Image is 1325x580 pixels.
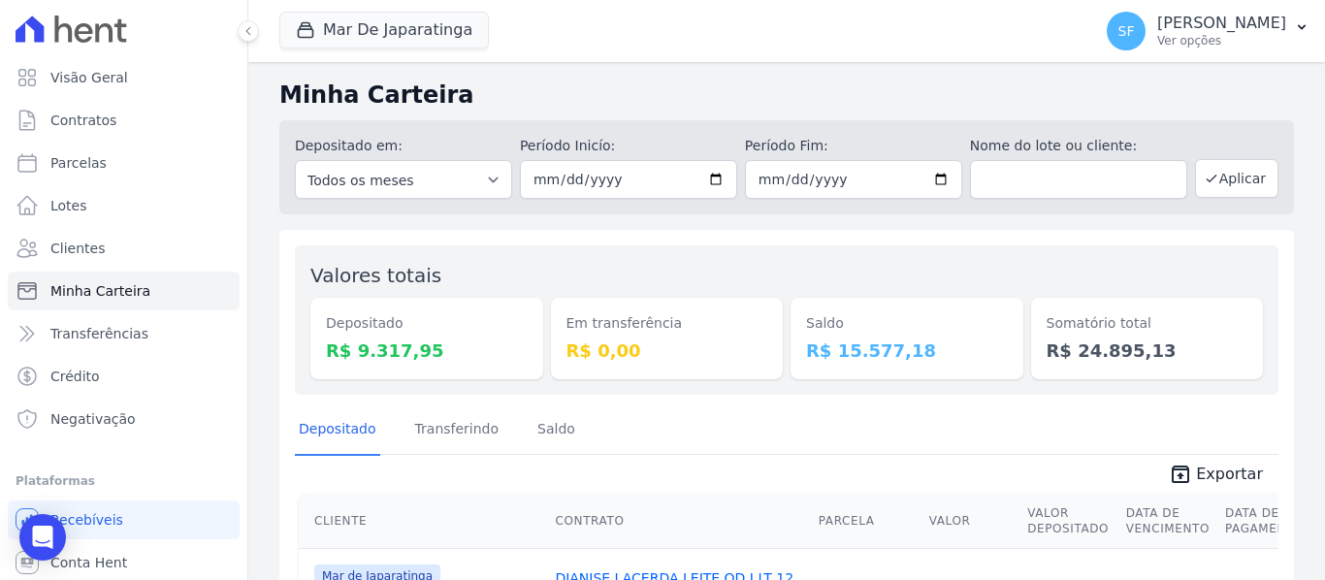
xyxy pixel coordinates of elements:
[326,338,528,364] dd: R$ 9.317,95
[1091,4,1325,58] button: SF [PERSON_NAME] Ver opções
[50,409,136,429] span: Negativação
[921,494,1019,549] th: Valor
[566,338,768,364] dd: R$ 0,00
[1118,494,1217,549] th: Data de Vencimento
[970,136,1187,156] label: Nome do lote ou cliente:
[1196,463,1263,486] span: Exportar
[1153,463,1278,490] a: unarchive Exportar
[8,144,240,182] a: Parcelas
[8,500,240,539] a: Recebíveis
[295,405,380,456] a: Depositado
[8,400,240,438] a: Negativação
[19,514,66,561] div: Open Intercom Messenger
[295,138,403,153] label: Depositado em:
[806,313,1008,334] dt: Saldo
[1047,313,1248,334] dt: Somatório total
[548,494,811,549] th: Contrato
[50,153,107,173] span: Parcelas
[1157,14,1286,33] p: [PERSON_NAME]
[1157,33,1286,48] p: Ver opções
[411,405,503,456] a: Transferindo
[8,357,240,396] a: Crédito
[8,272,240,310] a: Minha Carteira
[50,111,116,130] span: Contratos
[326,313,528,334] dt: Depositado
[16,469,232,493] div: Plataformas
[520,136,737,156] label: Período Inicío:
[566,313,768,334] dt: Em transferência
[1169,463,1192,486] i: unarchive
[806,338,1008,364] dd: R$ 15.577,18
[8,186,240,225] a: Lotes
[50,196,87,215] span: Lotes
[8,58,240,97] a: Visão Geral
[8,229,240,268] a: Clientes
[1019,494,1117,549] th: Valor Depositado
[279,12,489,48] button: Mar De Japaratinga
[299,494,548,549] th: Cliente
[745,136,962,156] label: Período Fim:
[1047,338,1248,364] dd: R$ 24.895,13
[533,405,579,456] a: Saldo
[310,264,441,287] label: Valores totais
[8,314,240,353] a: Transferências
[50,510,123,530] span: Recebíveis
[50,281,150,301] span: Minha Carteira
[50,553,127,572] span: Conta Hent
[811,494,921,549] th: Parcela
[50,68,128,87] span: Visão Geral
[50,239,105,258] span: Clientes
[50,367,100,386] span: Crédito
[1118,24,1135,38] span: SF
[50,324,148,343] span: Transferências
[8,101,240,140] a: Contratos
[1195,159,1278,198] button: Aplicar
[1217,494,1311,549] th: Data de Pagamento
[279,78,1294,113] h2: Minha Carteira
